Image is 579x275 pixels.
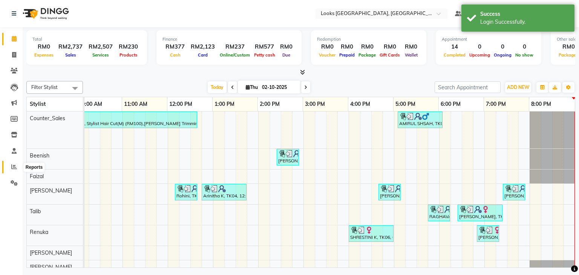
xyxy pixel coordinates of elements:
span: Today [208,81,227,93]
div: [PERSON_NAME], TK08, 04:40 PM-05:10 PM, Stylist Hair Cut(F) (RM130) [379,185,400,199]
div: RM577 [252,43,277,51]
span: [PERSON_NAME] [30,249,72,256]
span: Wallet [403,52,420,58]
div: [PERSON_NAME], TK12, 06:25 PM-07:25 PM, Stylist Hair Cut(M) (RM100),[PERSON_NAME] Trimming (RM60) [458,206,502,220]
a: 11:00 AM [122,99,149,110]
span: Gift Cards [378,52,402,58]
span: Faizal [30,173,44,180]
span: Sales [63,52,78,58]
span: Upcoming [467,52,492,58]
span: No show [513,52,535,58]
span: Talib [30,208,41,215]
span: Thu [244,84,260,90]
span: Ongoing [492,52,513,58]
a: 3:00 PM [303,99,327,110]
a: 7:00 PM [484,99,508,110]
div: RM377 [162,43,188,51]
div: Arinitha K, TK04, 12:45 PM-01:45 PM, K Fusio Dose Treatment (RM200) [202,185,246,199]
span: Completed [442,52,467,58]
div: RM2,507 [86,43,116,51]
div: 0 [492,43,513,51]
span: Petty cash [252,52,277,58]
div: RM0 [317,43,337,51]
div: RM2,737 [55,43,86,51]
a: 2:00 PM [258,99,282,110]
span: ADD NEW [507,84,529,90]
a: 10:00 AM [77,99,104,110]
span: Products [118,52,139,58]
a: 4:00 PM [348,99,372,110]
div: 14 [442,43,467,51]
div: RM2,123 [188,43,218,51]
div: RM237 [218,43,252,51]
div: SHRESTINI K, TK06, 04:00 PM-05:00 PM, Eyebrows (RM10),Upperlip~Wax (RM20) [349,226,393,241]
div: AMIRUL SHSAH, TK07, 05:05 PM-06:05 PM, Head Massage(M) (RM70),Shampoo Wash L'oreal(M) (RM15) [398,113,442,127]
div: [PERSON_NAME], TK12, 07:25 PM-07:55 PM, Stylist Hair Cut(F) (RM130) [504,185,524,199]
span: Due [280,52,292,58]
a: 12:00 PM [167,99,194,110]
a: 8:00 PM [529,99,553,110]
span: Services [90,52,111,58]
button: ADD NEW [505,82,531,93]
a: 6:00 PM [439,99,463,110]
div: 0 [513,43,535,51]
span: Filter Stylist [31,84,58,90]
div: Appointment [442,36,535,43]
a: 1:00 PM [213,99,236,110]
span: [PERSON_NAME] [30,264,72,270]
span: Counter_Sales [30,115,65,122]
span: [PERSON_NAME] [30,187,72,194]
span: Expenses [32,52,55,58]
div: [PERSON_NAME], TK05, 02:25 PM-02:55 PM, Eyebrows (RM10) [277,150,298,164]
span: Card [196,52,210,58]
input: Search Appointment [435,81,501,93]
div: Reports [24,163,44,172]
span: Cash [168,52,182,58]
div: RM0 [337,43,357,51]
div: Rohini, TK03, 12:10 PM-12:40 PM, Stylist Hair Cut(M) (RM100) [176,185,196,199]
div: Finance [162,36,296,43]
span: Voucher [317,52,337,58]
div: Success [480,10,569,18]
div: RM0 [277,43,296,51]
span: Package [357,52,378,58]
span: Stylist [30,101,46,107]
div: [PERSON_NAME], TK11, 06:50 PM-07:20 PM, Eyebrows & Upperlips (RM20) [478,226,498,241]
div: Redemption [317,36,420,43]
div: Total [32,36,141,43]
div: RM0 [357,43,378,51]
span: Renuka [30,229,48,235]
div: 0 [467,43,492,51]
div: RM0 [32,43,55,51]
span: Beenish [30,152,49,159]
span: Prepaid [337,52,357,58]
a: 5:00 PM [394,99,417,110]
span: Online/Custom [218,52,252,58]
img: logo [19,3,71,24]
div: RAGHAVAN K, TK09, 05:45 PM-06:15 PM, Kids Hair Cut(M) (RM70) [429,206,449,220]
input: 2025-10-02 [260,82,297,93]
div: Login Successfully. [480,18,569,26]
div: RM230 [116,43,141,51]
div: RM0 [378,43,402,51]
div: RM0 [402,43,420,51]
